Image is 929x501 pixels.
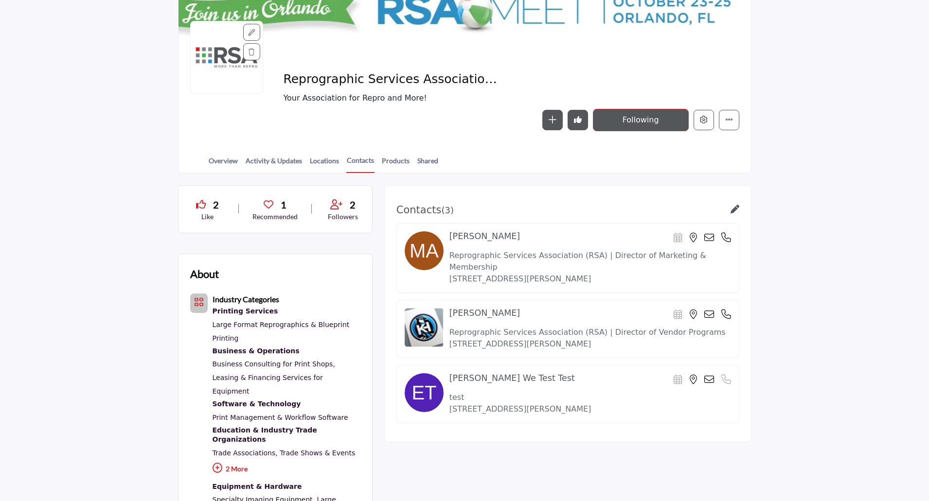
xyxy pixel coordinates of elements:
[252,212,298,222] p: Recommended
[449,373,575,383] h4: [PERSON_NAME] We Test Test
[719,110,739,130] button: More details
[280,449,355,457] a: Trade Shows & Events
[694,110,714,130] button: Edit company
[346,155,375,173] a: Contacts
[213,321,350,342] a: Large Format Reprographics & Blueprint Printing
[245,155,303,173] a: Activity & Updates
[190,294,208,313] button: Category Icon
[208,155,238,173] a: Overview
[281,197,286,212] span: 1
[731,205,739,215] a: Link of redirect to contact page
[213,197,219,212] span: 2
[213,481,360,493] a: Equipment & Hardware
[213,424,360,446] div: Connect with industry leaders, trade groups, and professional networks for insights and opportuni...
[441,205,454,215] span: ( )
[213,398,360,411] div: Advanced software and digital tools for print management, automation, and streamlined workflows.
[568,110,588,130] button: Undo like
[405,308,444,347] img: image
[325,212,360,222] p: Followers
[213,481,360,493] div: Top-quality printers, copiers, and finishing equipment to enhance efficiency and precision in rep...
[213,345,360,358] a: Business & Operations
[213,424,360,446] a: Education & Industry Trade Organizations
[283,92,594,104] span: Your Association for Repro and More!
[213,296,279,304] a: Industry Categories
[405,373,444,412] img: image
[449,392,731,403] p: test
[213,374,323,395] a: Leasing & Financing Services for Equipment
[309,155,339,173] a: Locations
[213,398,360,411] a: Software & Technology
[190,266,219,282] h2: About
[405,231,444,270] img: image
[213,294,279,304] b: Industry Categories
[283,71,502,87] span: Reprographic Services Association (RSA)
[213,414,348,421] a: Print Management & Workflow Software
[243,24,260,41] div: Aspect Ratio:1:1,Size:400x400px
[449,327,731,338] p: Reprographic Services Association (RSA) | Director of Vendor Programs
[213,449,278,457] a: Trade Associations,
[449,273,731,285] p: [STREET_ADDRESS][PERSON_NAME]
[417,155,439,173] a: Shared
[381,155,410,173] a: Products
[449,403,731,415] p: [STREET_ADDRESS][PERSON_NAME]
[445,205,450,215] span: 3
[190,212,225,222] p: Like
[350,197,356,212] span: 2
[213,305,360,318] a: Printing Services
[449,308,520,318] h4: [PERSON_NAME]
[449,338,731,350] p: [STREET_ADDRESS][PERSON_NAME]
[213,305,360,318] div: Professional printing solutions, including large-format, digital, and offset printing for various...
[396,204,454,216] h3: Contacts
[449,231,520,242] h4: [PERSON_NAME]
[213,460,360,481] p: 2 More
[213,345,360,358] div: Essential resources for financial management, marketing, and operations to keep businesses runnin...
[213,360,335,368] a: Business Consulting for Print Shops,
[449,250,731,273] p: Reprographic Services Association (RSA) | Director of Marketing & Membership
[593,109,689,131] button: Following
